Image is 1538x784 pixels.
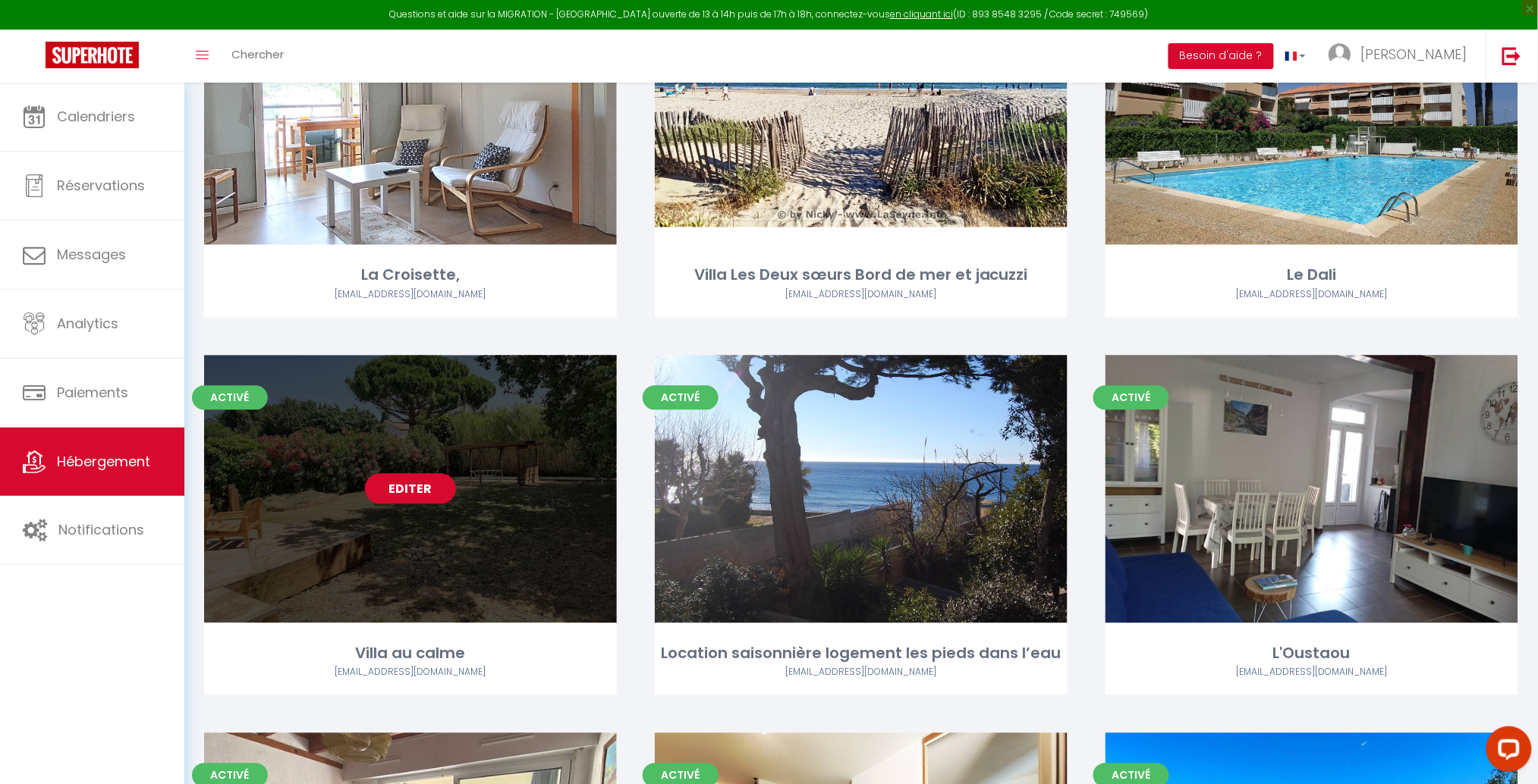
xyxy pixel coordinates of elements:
[1168,43,1274,69] button: Besoin d'aide ?
[57,452,150,471] span: Hébergement
[46,42,139,68] img: Super Booking
[1093,386,1169,410] span: Activé
[655,642,1068,666] div: Location saisonnière logement les pieds dans l’eau
[1106,642,1518,666] div: L'Oustaou
[1266,96,1357,127] a: Editer
[1502,46,1521,65] img: logout
[204,288,617,303] div: Airbnb
[890,8,953,20] a: en cliquant ici
[1317,30,1486,83] a: ... [PERSON_NAME]
[192,386,268,410] span: Activé
[816,96,907,127] a: Editer
[57,245,126,264] span: Messages
[58,520,144,539] span: Notifications
[655,666,1068,680] div: Airbnb
[1329,43,1351,66] img: ...
[1474,720,1538,784] iframe: LiveChat chat widget
[57,314,118,333] span: Analytics
[57,383,128,402] span: Paiements
[365,474,456,504] a: Editer
[204,666,617,680] div: Airbnb
[57,176,145,195] span: Réservations
[816,474,907,504] a: Editer
[220,30,295,83] a: Chercher
[204,642,617,666] div: Villa au calme
[655,288,1068,303] div: Airbnb
[204,264,617,287] div: La Croisette,
[1266,474,1357,504] a: Editer
[57,107,135,126] span: Calendriers
[655,264,1068,287] div: Villa Les Deux sœurs Bord de mer et jacuzzi
[1106,288,1518,303] div: Airbnb
[1361,45,1467,64] span: [PERSON_NAME]
[231,46,284,62] span: Chercher
[365,96,456,127] a: Editer
[1106,666,1518,680] div: Airbnb
[1106,264,1518,287] div: Le Dali
[643,386,719,410] span: Activé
